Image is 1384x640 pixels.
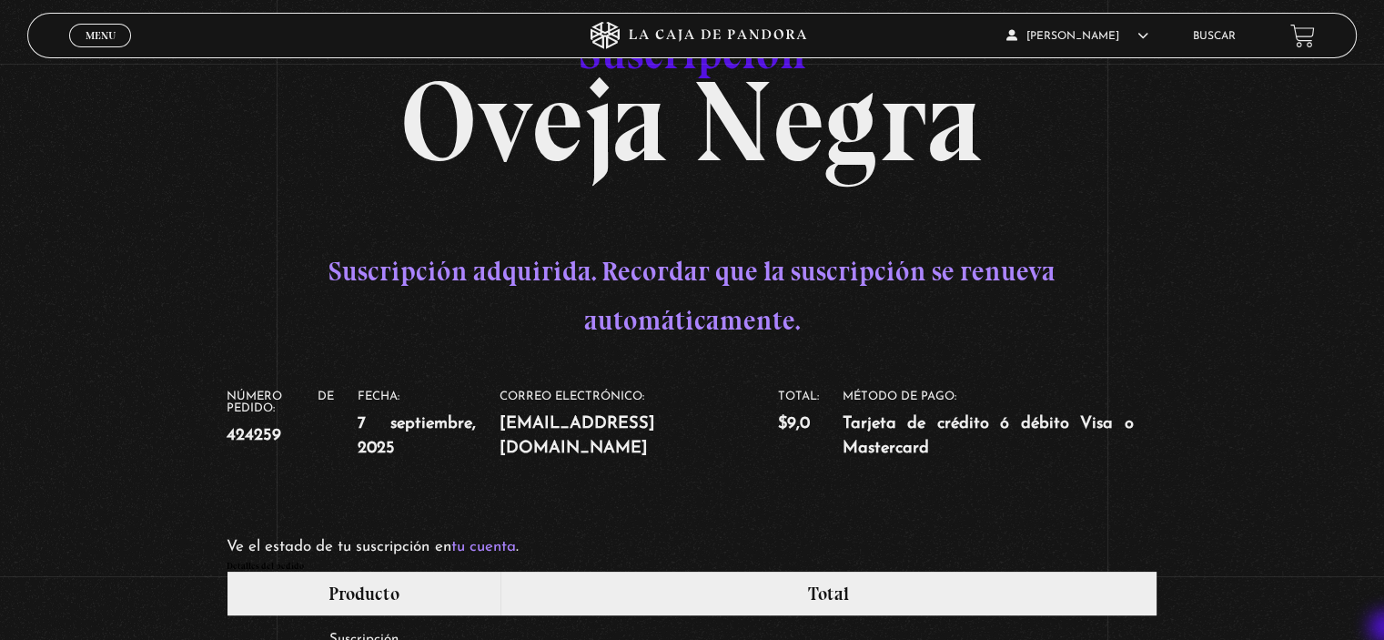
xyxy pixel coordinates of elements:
[358,391,500,462] li: Fecha:
[227,572,500,615] th: Producto
[227,391,357,448] li: Número de pedido:
[86,30,116,41] span: Menu
[500,391,778,462] li: Correo electrónico:
[500,411,754,462] strong: [EMAIL_ADDRESS][DOMAIN_NAME]
[843,411,1134,462] strong: Tarjeta de crédito ó débito Visa o Mastercard
[778,415,810,432] bdi: 9,0
[450,539,515,554] a: tu cuenta
[79,46,122,58] span: Cerrar
[227,423,333,448] strong: 424259
[1193,31,1236,42] a: Buscar
[227,562,1157,571] h2: Detalles del pedido
[778,415,787,432] span: $
[1006,31,1148,42] span: [PERSON_NAME]
[227,247,1157,345] p: Suscripción adquirida. Recordar que la suscripción se renueva automáticamente.
[227,533,1157,562] p: Ve el estado de tu suscripción en .
[843,391,1157,462] li: Método de pago:
[500,572,1156,615] th: Total
[778,391,843,436] li: Total:
[358,411,477,462] strong: 7 septiembre, 2025
[1290,24,1315,48] a: View your shopping cart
